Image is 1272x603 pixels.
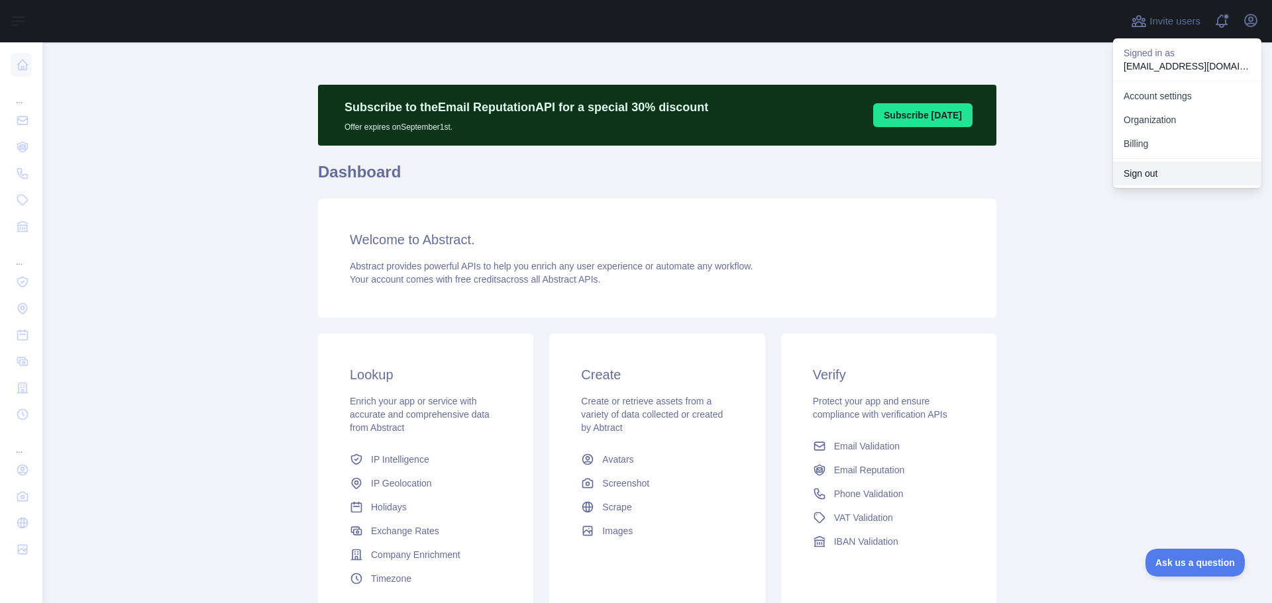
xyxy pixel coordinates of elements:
[371,453,429,466] span: IP Intelligence
[344,116,708,132] p: Offer expires on September 1st.
[371,500,407,514] span: Holidays
[808,506,970,530] a: VAT Validation
[350,365,502,384] h3: Lookup
[350,230,965,249] h3: Welcome to Abstract.
[873,103,973,127] button: Subscribe [DATE]
[834,487,904,500] span: Phone Validation
[808,434,970,458] a: Email Validation
[344,98,708,116] p: Subscribe to the Email Reputation API for a special 30 % discount
[344,495,507,519] a: Holidays
[1124,60,1251,73] p: [EMAIL_ADDRESS][DOMAIN_NAME]
[350,261,753,271] span: Abstract provides powerful APIs to help you enrich any user experience or automate any workflow.
[602,453,633,466] span: Avatars
[1113,108,1261,132] a: Organization
[344,567,507,590] a: Timezone
[11,79,32,106] div: ...
[1149,14,1200,29] span: Invite users
[11,241,32,267] div: ...
[576,447,738,471] a: Avatars
[371,548,460,561] span: Company Enrichment
[371,524,439,537] span: Exchange Rates
[576,495,738,519] a: Scrape
[1113,162,1261,185] button: Sign out
[834,440,900,453] span: Email Validation
[808,458,970,482] a: Email Reputation
[581,365,733,384] h3: Create
[834,535,898,548] span: IBAN Validation
[602,524,633,537] span: Images
[1145,549,1245,577] iframe: Toggle Customer Support
[576,471,738,495] a: Screenshot
[455,274,501,285] span: free credits
[371,572,411,585] span: Timezone
[350,396,490,433] span: Enrich your app or service with accurate and comprehensive data from Abstract
[344,471,507,495] a: IP Geolocation
[344,543,507,567] a: Company Enrichment
[371,477,432,490] span: IP Geolocation
[834,511,893,524] span: VAT Validation
[1124,46,1251,60] p: Signed in as
[813,396,947,420] span: Protect your app and ensure compliance with verification APIs
[576,519,738,543] a: Images
[813,365,965,384] h3: Verify
[1113,84,1261,108] a: Account settings
[344,519,507,543] a: Exchange Rates
[1128,11,1203,32] button: Invite users
[350,274,600,285] span: Your account comes with across all Abstract APIs.
[602,500,631,514] span: Scrape
[1113,132,1261,156] button: Billing
[318,162,996,193] h1: Dashboard
[11,429,32,455] div: ...
[344,447,507,471] a: IP Intelligence
[581,396,723,433] span: Create or retrieve assets from a variety of data collected or created by Abtract
[602,477,649,490] span: Screenshot
[834,463,905,477] span: Email Reputation
[808,530,970,553] a: IBAN Validation
[808,482,970,506] a: Phone Validation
